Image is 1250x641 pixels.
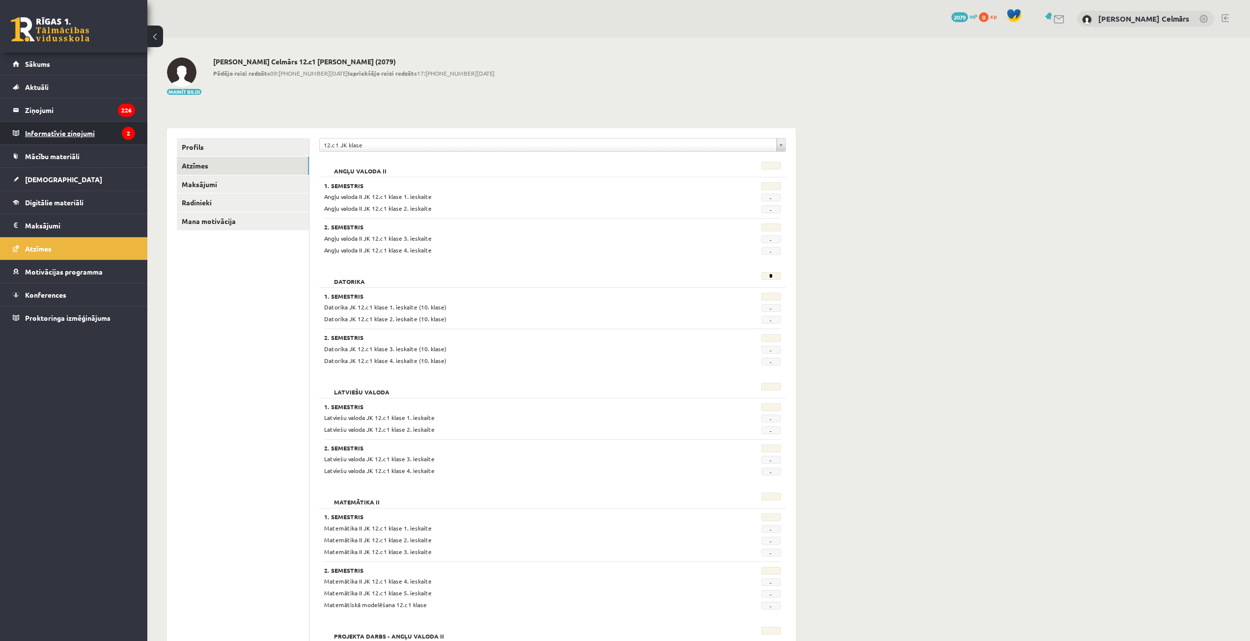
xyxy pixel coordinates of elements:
h2: [PERSON_NAME] Celmārs 12.c1 [PERSON_NAME] (2079) [213,57,495,66]
span: - [761,525,781,533]
h3: 2. Semestris [324,567,702,574]
h2: Datorika [324,272,375,282]
span: Atzīmes [25,244,52,253]
a: Mana motivācija [177,212,309,230]
span: 12.c1 JK klase [324,139,773,151]
span: Proktoringa izmēģinājums [25,313,111,322]
span: mP [970,12,977,20]
span: - [761,247,781,255]
span: Aktuāli [25,83,49,91]
span: - [761,468,781,475]
span: Matemātika II JK 12.c1 klase 4. ieskaite [324,577,432,585]
span: Angļu valoda II JK 12.c1 klase 3. ieskaite [324,234,432,242]
span: Matemātika II JK 12.c1 klase 3. ieskaite [324,548,432,556]
span: - [761,346,781,354]
a: 0 xp [979,12,1001,20]
img: Roberts Celmārs [167,57,196,87]
i: 2 [122,127,135,140]
button: Mainīt bildi [167,89,201,95]
span: Matemātika II JK 12.c1 klase 1. ieskaite [324,524,432,532]
span: Angļu valoda II JK 12.c1 klase 2. ieskaite [324,204,432,212]
a: Aktuāli [13,76,135,98]
h2: Latviešu valoda [324,383,399,392]
a: Mācību materiāli [13,145,135,167]
span: - [761,358,781,365]
span: - [761,316,781,324]
a: Ziņojumi226 [13,99,135,121]
a: 2079 mP [951,12,977,20]
h3: 2. Semestris [324,445,702,451]
h2: Matemātika II [324,493,389,502]
span: 2079 [951,12,968,22]
h2: Angļu valoda II [324,162,396,171]
h3: 2. Semestris [324,223,702,230]
span: Matemātiskā modelēšana 12.c1 klase [324,601,427,609]
h2: Projekta darbs - Angļu valoda II [324,627,454,637]
h3: 2. Semestris [324,334,702,341]
span: Datorika JK 12.c1 klase 4. ieskaite (10. klase) [324,357,446,364]
a: Proktoringa izmēģinājums [13,307,135,329]
span: Latviešu valoda JK 12.c1 klase 3. ieskaite [324,455,435,463]
span: - [761,456,781,464]
span: Mācību materiāli [25,152,80,161]
span: Latviešu valoda JK 12.c1 klase 2. ieskaite [324,425,435,433]
span: - [761,602,781,610]
span: Matemātika II JK 12.c1 klase 5. ieskaite [324,589,432,597]
span: Sākums [25,59,50,68]
span: - [761,537,781,545]
h3: 1. Semestris [324,513,702,520]
a: Radinieki [177,194,309,212]
span: Motivācijas programma [25,267,103,276]
a: Motivācijas programma [13,260,135,283]
a: Digitālie materiāli [13,191,135,214]
span: Datorika JK 12.c1 klase 2. ieskaite (10. klase) [324,315,446,323]
a: Konferences [13,283,135,306]
a: Maksājumi [13,214,135,237]
b: Pēdējo reizi redzēts [213,69,270,77]
span: Datorika JK 12.c1 klase 3. ieskaite (10. klase) [324,345,446,353]
span: Latviešu valoda JK 12.c1 klase 4. ieskaite [324,467,435,474]
h3: 1. Semestris [324,403,702,410]
a: [PERSON_NAME] Celmārs [1098,14,1189,24]
span: [DEMOGRAPHIC_DATA] [25,175,102,184]
legend: Maksājumi [25,214,135,237]
a: Informatīvie ziņojumi2 [13,122,135,144]
h3: 1. Semestris [324,182,702,189]
span: Matemātika II JK 12.c1 klase 2. ieskaite [324,536,432,544]
a: [DEMOGRAPHIC_DATA] [13,168,135,191]
span: Konferences [25,290,66,299]
span: Latviešu valoda JK 12.c1 klase 1. ieskaite [324,414,435,421]
span: - [761,415,781,422]
a: Maksājumi [177,175,309,194]
span: - [761,194,781,201]
a: Rīgas 1. Tālmācības vidusskola [11,17,89,42]
i: 226 [118,104,135,117]
span: - [761,590,781,598]
span: - [761,205,781,213]
a: 12.c1 JK klase [320,139,785,151]
legend: Ziņojumi [25,99,135,121]
span: Angļu valoda II JK 12.c1 klase 4. ieskaite [324,246,432,254]
span: xp [990,12,997,20]
span: - [761,235,781,243]
b: Iepriekšējo reizi redzēts [348,69,417,77]
span: Angļu valoda II JK 12.c1 klase 1. ieskaite [324,193,432,200]
a: Atzīmes [13,237,135,260]
h3: 1. Semestris [324,293,702,300]
span: 0 [979,12,989,22]
img: Roberts Celmārs [1082,15,1092,25]
a: Profils [177,138,309,156]
span: 09:[PHONE_NUMBER][DATE] 17:[PHONE_NUMBER][DATE] [213,69,495,78]
span: Datorika JK 12.c1 klase 1. ieskaite (10. klase) [324,303,446,311]
span: - [761,304,781,312]
span: - [761,426,781,434]
span: - [761,578,781,586]
span: - [761,549,781,557]
span: Digitālie materiāli [25,198,83,207]
a: Atzīmes [177,157,309,175]
a: Sākums [13,53,135,75]
legend: Informatīvie ziņojumi [25,122,135,144]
